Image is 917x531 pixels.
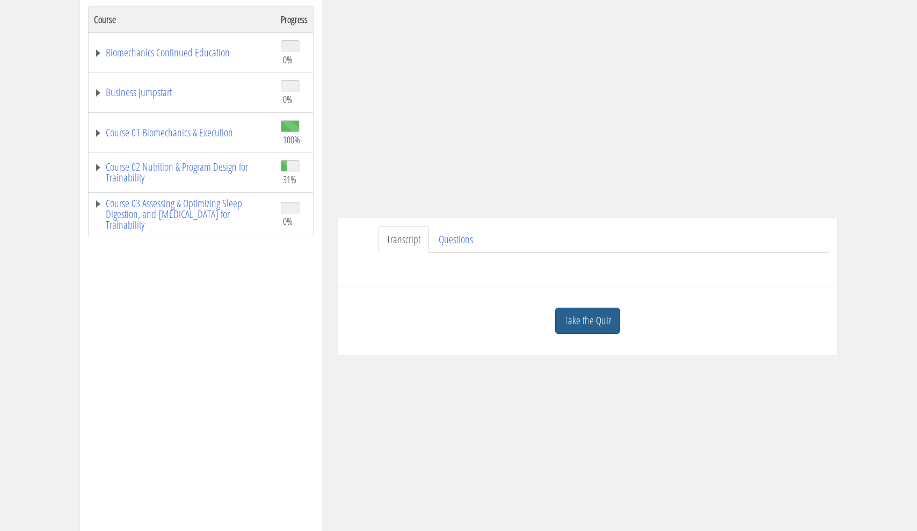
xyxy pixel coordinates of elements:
[94,162,270,183] a: Course 02 Nutrition & Program Design for Trainability
[94,127,270,138] a: Course 01 Biomechanics & Execution
[94,47,270,58] a: Biomechanics Continued Education
[430,226,482,253] a: Questions
[283,173,296,185] span: 31%
[94,87,270,98] a: Business Jumpstart
[555,308,620,334] a: Take the Quiz
[283,215,293,227] span: 0%
[378,226,429,253] a: Transcript
[283,93,293,105] span: 0%
[275,6,314,32] th: Progress
[283,54,293,66] span: 0%
[89,6,276,32] th: Course
[94,198,270,230] a: Course 03 Assessing & Optimizing Sleep Digestion, and [MEDICAL_DATA] for Trainability
[283,134,300,146] span: 100%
